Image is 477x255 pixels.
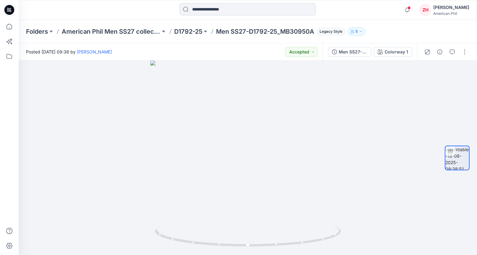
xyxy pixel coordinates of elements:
button: Men SS27-D1792-25_MB30950A [328,47,371,57]
div: Men SS27-D1792-25_MB30950A [339,49,367,55]
p: Men SS27-D1792-25_MB30950A [216,27,314,36]
a: D1792-25 [174,27,202,36]
span: Posted [DATE] 09:38 by [26,49,112,55]
p: 5 [356,28,358,35]
div: Colorway 1 [385,49,408,55]
button: Colorway 1 [374,47,412,57]
div: ZH [420,4,431,15]
span: Legacy Style [317,28,345,35]
button: 5 [348,27,365,36]
div: [PERSON_NAME] [433,4,469,11]
a: Folders [26,27,48,36]
div: American Phil [433,11,469,16]
a: [PERSON_NAME] [77,49,112,54]
button: Details [435,47,445,57]
img: turntable-18-08-2025-09:38:51 [445,146,469,170]
button: Legacy Style [314,27,345,36]
a: American Phil Men SS27 collection [62,27,161,36]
